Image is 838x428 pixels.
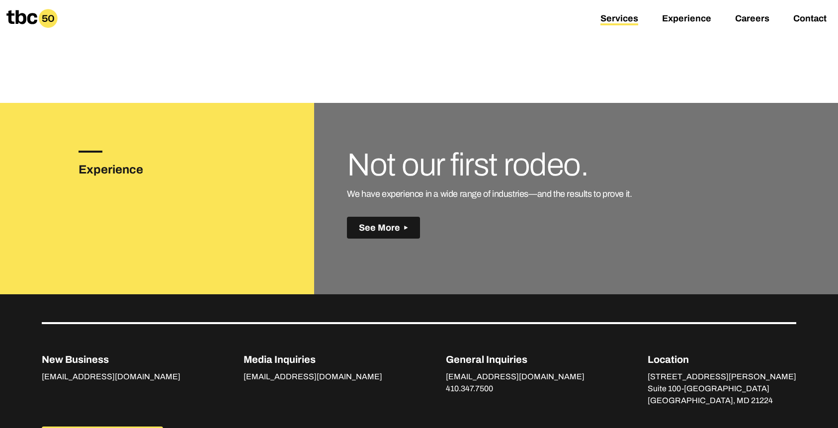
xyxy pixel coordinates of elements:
[79,161,174,178] h3: Experience
[244,352,382,367] p: Media Inquiries
[648,395,796,407] p: [GEOGRAPHIC_DATA], MD 21224
[648,383,796,395] p: Suite 100-[GEOGRAPHIC_DATA]
[42,352,180,367] p: New Business
[446,372,585,383] a: [EMAIL_ADDRESS][DOMAIN_NAME]
[793,13,827,25] a: Contact
[347,151,772,179] h3: Not our first rodeo.
[244,372,382,383] a: [EMAIL_ADDRESS][DOMAIN_NAME]
[648,371,796,383] p: [STREET_ADDRESS][PERSON_NAME]
[359,223,400,233] span: See More
[347,187,772,201] p: We have experience in a wide range of industries—and the results to prove it.
[446,352,585,367] p: General Inquiries
[446,384,493,395] a: 410.347.7500
[648,352,796,367] p: Location
[735,13,769,25] a: Careers
[42,372,180,383] a: [EMAIL_ADDRESS][DOMAIN_NAME]
[662,13,711,25] a: Experience
[600,13,638,25] a: Services
[347,217,420,239] button: See More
